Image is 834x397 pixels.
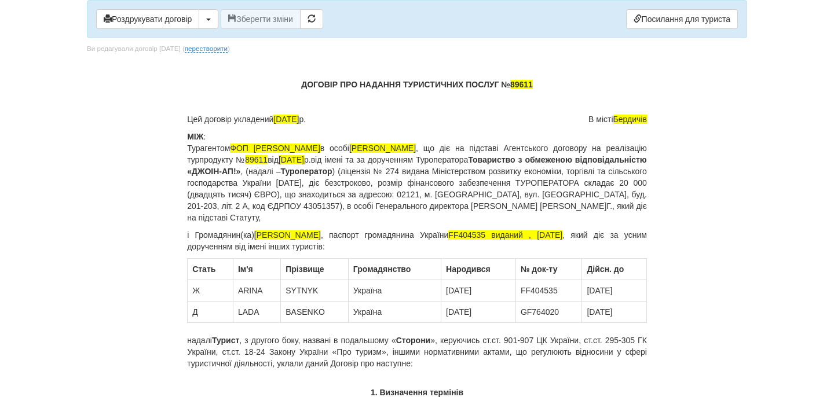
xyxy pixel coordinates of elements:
td: Україна [348,302,441,323]
span: [DATE] [279,155,304,164]
button: Зберегти зміни [221,9,301,29]
td: BASENKO [281,302,349,323]
th: Стать [188,259,233,280]
b: Турист [212,336,239,345]
b: Туроператор [280,167,332,176]
p: : Турагентом в особі , що діє на підставі Агентського договору на реалізацію турпродукту № від р.... [187,131,647,223]
td: SYTNYK [281,280,349,302]
th: Ім'я [233,259,280,280]
span: Бердичів [613,115,647,124]
td: [DATE] [582,280,646,302]
td: LADA [233,302,280,323]
span: [DATE] [273,115,299,124]
b: Сторони [396,336,431,345]
a: Посилання для туриста [626,9,738,29]
button: Роздрукувати договір [96,9,199,29]
p: і Громадянин(ка) , паспорт громадянина України , який діє за усним дорученням від імені інших тур... [187,229,647,252]
td: Д [188,302,233,323]
td: GF764020 [515,302,582,323]
td: FF404535 [515,280,582,302]
th: Народився [441,259,516,280]
span: FF404535 виданий , [DATE] [448,230,562,240]
span: 89611 [510,80,533,89]
td: Україна [348,280,441,302]
span: [PERSON_NAME] [254,230,321,240]
span: [PERSON_NAME] [349,144,416,153]
b: Товариство з обмеженою відповідальністю «ДЖОІН-АП!» [187,155,647,176]
p: надалі , з другого боку, названі в подальшому « », керуючись ст.ст. 901-907 ЦК України, ст.ст. 29... [187,334,647,369]
th: Дійсн. до [582,259,646,280]
span: ФОП [PERSON_NAME] [230,144,320,153]
b: МІЖ [187,132,203,141]
span: 89611 [245,155,268,164]
td: [DATE] [582,302,646,323]
td: Ж [188,280,233,302]
span: Цей договір укладений р. [187,113,306,125]
td: ARINA [233,280,280,302]
b: ДОГОВІР ПРО НАДАННЯ ТУРИСТИЧНИХ ПОСЛУГ № [301,80,533,89]
td: [DATE] [441,302,516,323]
th: Прiзвище [281,259,349,280]
a: перестворити [185,45,228,53]
span: В місті [588,113,647,125]
div: Ви редагували договір [DATE] ( ) [87,44,230,54]
th: № док-ту [515,259,582,280]
th: Громадянство [348,259,441,280]
td: [DATE] [441,280,516,302]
